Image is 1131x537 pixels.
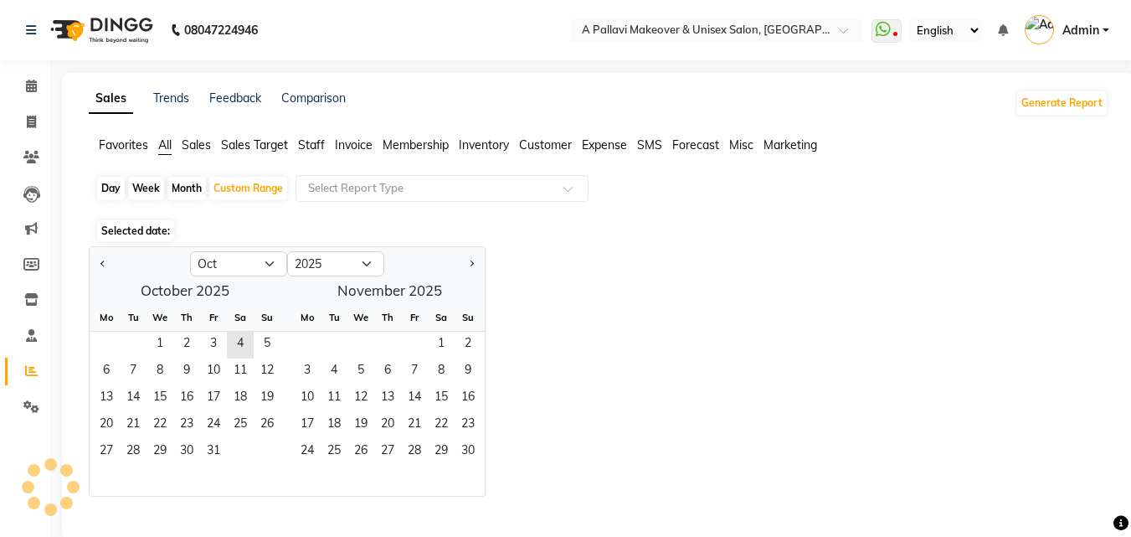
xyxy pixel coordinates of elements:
span: 5 [254,332,280,359]
span: Favorites [99,137,148,152]
span: 15 [147,385,173,412]
span: 20 [93,412,120,439]
span: 24 [200,412,227,439]
img: Admin [1025,15,1054,44]
div: Fr [200,304,227,331]
span: 1 [428,332,455,359]
div: Mo [294,304,321,331]
div: Saturday, November 15, 2025 [428,385,455,412]
div: Fr [401,304,428,331]
a: Sales [89,84,133,114]
span: 31 [200,439,227,466]
span: 7 [401,359,428,385]
span: 11 [227,359,254,385]
div: Sunday, October 12, 2025 [254,359,280,385]
div: Saturday, November 22, 2025 [428,412,455,439]
span: 19 [347,412,374,439]
div: Friday, November 14, 2025 [401,385,428,412]
b: 08047224946 [184,7,258,54]
select: Select year [287,251,384,276]
div: Friday, October 24, 2025 [200,412,227,439]
div: Th [374,304,401,331]
div: Sunday, November 2, 2025 [455,332,481,359]
span: 14 [120,385,147,412]
div: Thursday, October 16, 2025 [173,385,200,412]
div: Wednesday, November 19, 2025 [347,412,374,439]
span: 21 [120,412,147,439]
span: 17 [294,412,321,439]
a: Trends [153,90,189,106]
div: Tuesday, November 25, 2025 [321,439,347,466]
div: Wednesday, October 29, 2025 [147,439,173,466]
span: 17 [200,385,227,412]
div: Su [455,304,481,331]
div: Month [167,177,206,200]
div: Day [97,177,125,200]
div: Su [254,304,280,331]
span: 4 [227,332,254,359]
span: 16 [455,385,481,412]
span: 12 [347,385,374,412]
div: Sunday, November 9, 2025 [455,359,481,385]
div: Saturday, October 25, 2025 [227,412,254,439]
span: Forecast [672,137,719,152]
span: 23 [455,412,481,439]
span: 10 [200,359,227,385]
span: 3 [200,332,227,359]
span: 18 [321,412,347,439]
span: Inventory [459,137,509,152]
div: Monday, October 13, 2025 [93,385,120,412]
div: Tuesday, November 18, 2025 [321,412,347,439]
span: Customer [519,137,572,152]
div: Saturday, November 1, 2025 [428,332,455,359]
div: Sunday, October 5, 2025 [254,332,280,359]
div: Week [128,177,164,200]
span: 25 [321,439,347,466]
span: 27 [93,439,120,466]
div: Friday, October 10, 2025 [200,359,227,385]
div: Wednesday, October 15, 2025 [147,385,173,412]
div: Tu [321,304,347,331]
div: Saturday, November 29, 2025 [428,439,455,466]
span: 19 [254,385,280,412]
div: Monday, November 24, 2025 [294,439,321,466]
span: 13 [93,385,120,412]
div: Wednesday, November 26, 2025 [347,439,374,466]
div: Tuesday, October 21, 2025 [120,412,147,439]
span: Staff [298,137,325,152]
div: Friday, October 17, 2025 [200,385,227,412]
div: Sunday, November 16, 2025 [455,385,481,412]
div: Custom Range [209,177,287,200]
span: 9 [173,359,200,385]
div: Sa [227,304,254,331]
span: 6 [93,359,120,385]
span: 16 [173,385,200,412]
div: Sunday, October 19, 2025 [254,385,280,412]
div: Thursday, October 2, 2025 [173,332,200,359]
a: Comparison [281,90,346,106]
div: Thursday, November 27, 2025 [374,439,401,466]
span: 10 [294,385,321,412]
span: Sales [182,137,211,152]
span: 29 [147,439,173,466]
div: Mo [93,304,120,331]
div: Monday, November 10, 2025 [294,385,321,412]
select: Select month [190,251,287,276]
span: Selected date: [97,220,174,241]
span: Invoice [335,137,373,152]
button: Previous month [96,250,110,277]
div: We [347,304,374,331]
div: Monday, October 27, 2025 [93,439,120,466]
span: 24 [294,439,321,466]
span: 7 [120,359,147,385]
span: 2 [173,332,200,359]
div: Sa [428,304,455,331]
span: Admin [1062,22,1099,39]
div: Thursday, November 13, 2025 [374,385,401,412]
div: Tuesday, November 4, 2025 [321,359,347,385]
span: 28 [120,439,147,466]
button: Generate Report [1017,91,1107,115]
span: 28 [401,439,428,466]
div: Monday, November 3, 2025 [294,359,321,385]
div: Sunday, October 26, 2025 [254,412,280,439]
